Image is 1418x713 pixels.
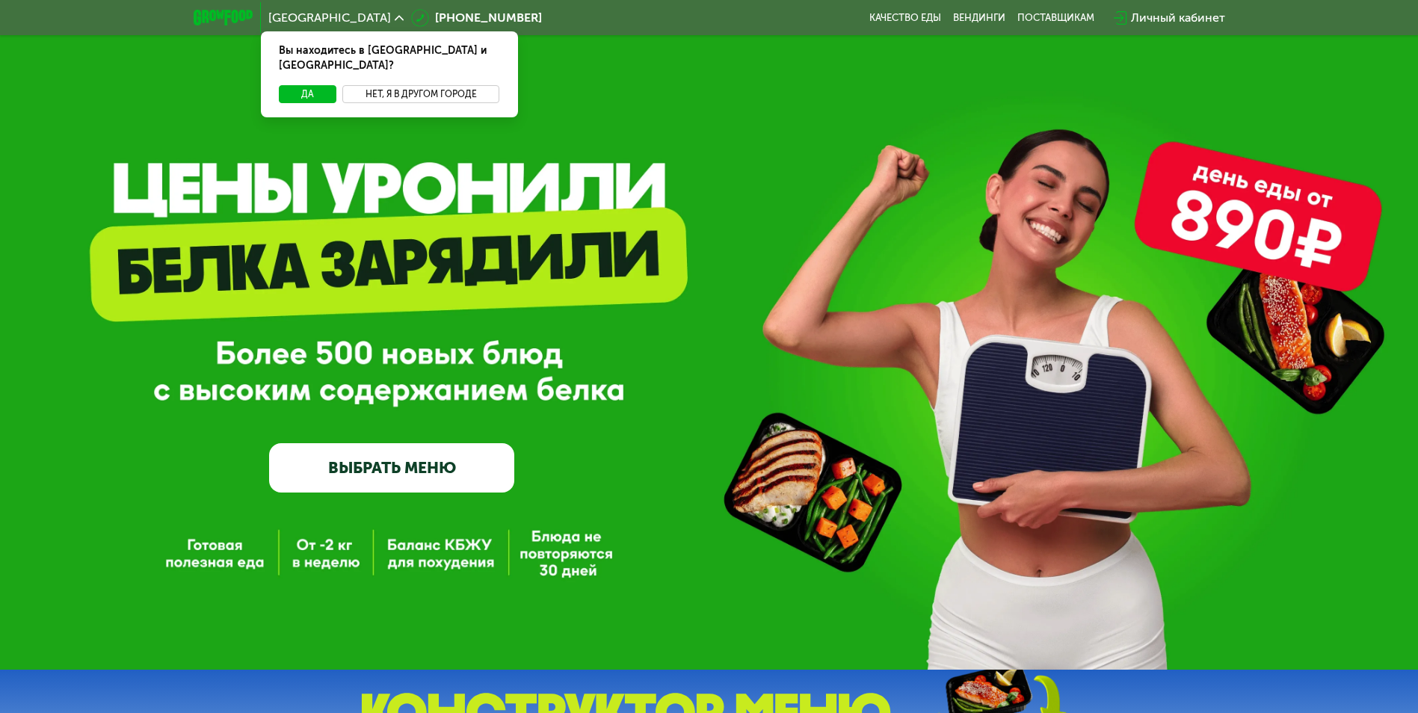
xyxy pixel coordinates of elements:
[279,85,336,103] button: Да
[342,85,500,103] button: Нет, я в другом городе
[953,12,1005,24] a: Вендинги
[1017,12,1094,24] div: поставщикам
[268,12,391,24] span: [GEOGRAPHIC_DATA]
[261,31,518,85] div: Вы находитесь в [GEOGRAPHIC_DATA] и [GEOGRAPHIC_DATA]?
[1131,9,1225,27] div: Личный кабинет
[869,12,941,24] a: Качество еды
[411,9,542,27] a: [PHONE_NUMBER]
[269,443,514,493] a: ВЫБРАТЬ МЕНЮ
